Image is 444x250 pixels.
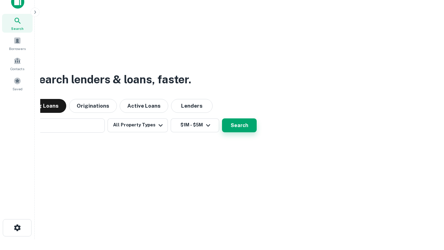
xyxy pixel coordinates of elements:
[69,99,117,113] button: Originations
[108,118,168,132] button: All Property Types
[12,86,23,92] span: Saved
[2,34,33,53] a: Borrowers
[120,99,168,113] button: Active Loans
[10,66,24,72] span: Contacts
[222,118,257,132] button: Search
[2,54,33,73] a: Contacts
[9,46,26,51] span: Borrowers
[409,194,444,228] iframe: Chat Widget
[2,74,33,93] a: Saved
[2,14,33,33] a: Search
[171,99,213,113] button: Lenders
[11,26,24,31] span: Search
[32,71,191,88] h3: Search lenders & loans, faster.
[171,118,219,132] button: $1M - $5M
